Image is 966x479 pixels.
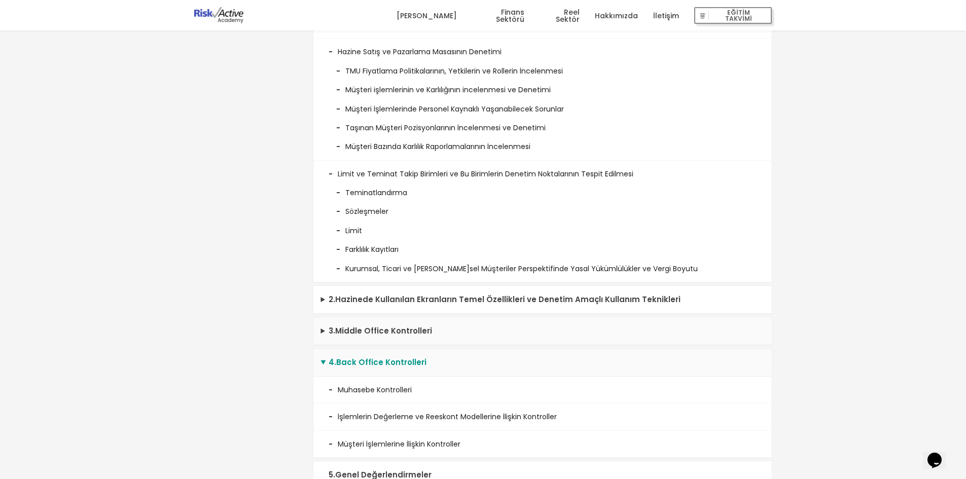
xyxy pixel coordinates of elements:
a: İletişim [653,1,679,31]
li: Sözleşmeler [329,198,757,217]
summary: 3.Middle Office Kontrolleri [313,317,772,345]
button: EĞİTİM TAKVİMİ [694,7,772,24]
a: Finans Sektörü [472,1,524,31]
li: Kurumsal, Ticari ve [PERSON_NAME]sel Müşteriler Perspektifinde Yasal Yükümlülükler ve Vergi Boyutu [329,255,757,274]
summary: 2.Hazinede Kullanılan Ekranların Temel Özellikleri ve Denetim Amaçlı Kullanım Teknikleri [313,286,772,314]
a: EĞİTİM TAKVİMİ [694,1,772,31]
li: Limit [329,217,757,236]
a: [PERSON_NAME] [397,1,457,31]
li: Taşınan Müşteri Pozisyonlarının İncelenmesi ve Denetimi [329,115,757,133]
a: Hakkımızda [595,1,638,31]
li: Teminatlandırma [329,179,757,198]
li: TMU Fiyatlama Politikalarının, Yetkilerin ve Rollerin İncelenmesi [329,58,757,77]
iframe: chat widget [923,438,956,469]
li: Limit ve Teminat Takip Birimleri ve Bu Birimlerin Denetim Noktalarının Tespit Edilmesi [313,161,772,282]
li: Farklılık Kayıtları [329,236,757,255]
li: Müşteri Bazında Karlılık Raporlamalarının İncelenmesi [329,133,757,152]
span: EĞİTİM TAKVİMİ [709,9,768,23]
li: Müşteri İşlemlerinde Personel Kaynaklı Yaşanabilecek Sorunlar [329,96,757,115]
li: İşlemlerin Değerleme ve Reeskont Modellerine İlişkin Kontroller [313,403,772,430]
img: logo-dark.png [194,7,244,23]
summary: 4.Back Office Kontrolleri [313,349,772,377]
li: Müşteri İşlemlerine İlişkin Kontroller [313,431,772,458]
li: Hazine Satış ve Pazarlama Masasının Denetimi [313,39,772,160]
li: Müşteri işlemlerinin ve Karlılığının incelenmesi ve Denetimi [329,77,757,95]
a: Reel Sektör [540,1,580,31]
li: Muhasebe Kontrolleri [313,377,772,403]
